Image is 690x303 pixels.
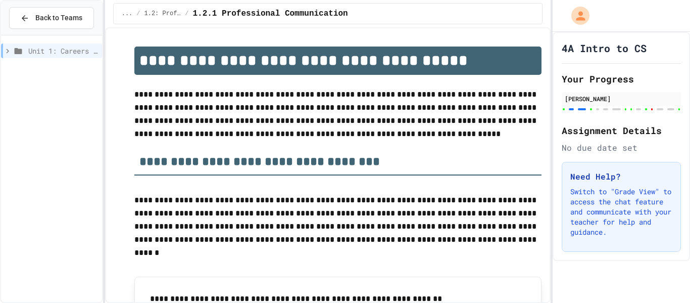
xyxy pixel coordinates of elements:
span: 1.2: Professional Communication [144,10,181,18]
h3: Need Help? [570,170,672,183]
button: Back to Teams [9,7,94,29]
span: Unit 1: Careers & Professionalism [28,46,98,56]
div: My Account [561,4,592,27]
div: [PERSON_NAME] [565,94,678,103]
h1: 4A Intro to CS [562,41,647,55]
p: Switch to "Grade View" to access the chat feature and communicate with your teacher for help and ... [570,187,672,237]
span: 1.2.1 Professional Communication [192,8,348,20]
span: / [185,10,188,18]
h2: Your Progress [562,72,681,86]
div: No due date set [562,142,681,154]
span: / [136,10,140,18]
span: ... [122,10,133,18]
span: Back to Teams [35,13,82,23]
iframe: chat widget [606,219,680,262]
h2: Assignment Details [562,123,681,138]
iframe: chat widget [648,263,680,293]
